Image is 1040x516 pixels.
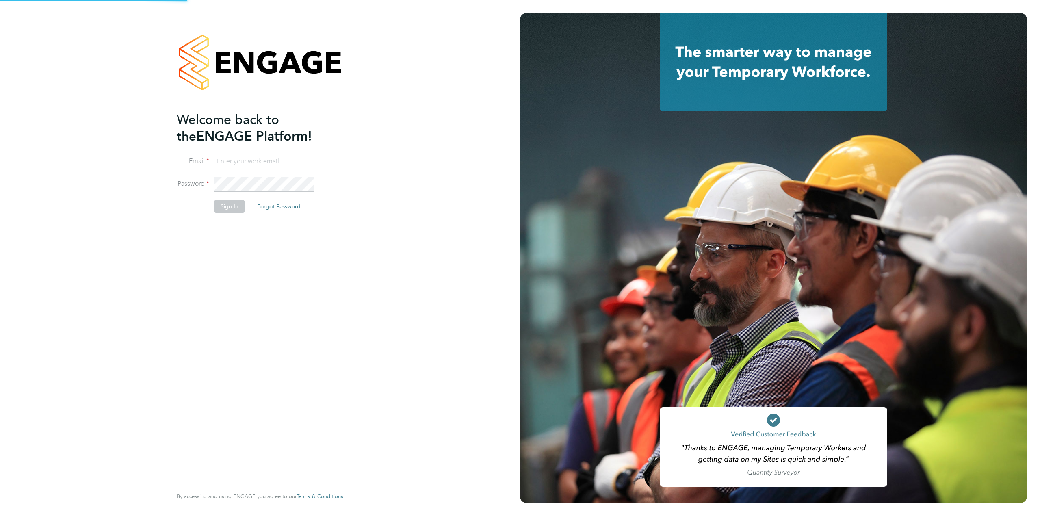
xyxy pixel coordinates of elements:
[177,493,343,500] span: By accessing and using ENGAGE you agree to our
[177,111,335,145] h2: ENGAGE Platform!
[297,493,343,500] a: Terms & Conditions
[214,154,314,169] input: Enter your work email...
[214,200,245,213] button: Sign In
[177,180,209,188] label: Password
[177,157,209,165] label: Email
[177,112,279,144] span: Welcome back to the
[251,200,307,213] button: Forgot Password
